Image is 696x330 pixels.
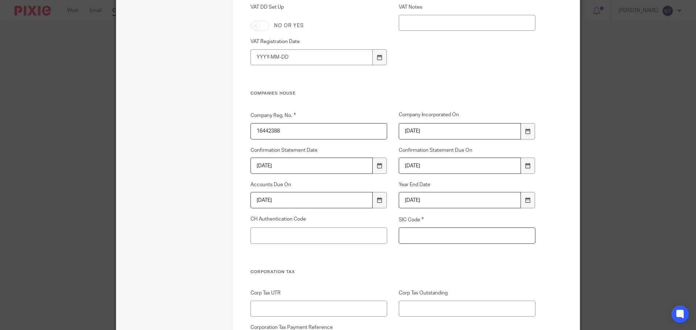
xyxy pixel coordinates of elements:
input: YYYY-MM-DD [250,158,373,174]
label: SIC Code [399,216,536,224]
label: No or yes [274,22,304,29]
h3: Companies House [250,91,536,96]
label: Corp Tax Outstanding [399,289,536,297]
label: Company Reg. No. [250,111,388,120]
input: YYYY-MM-DD [399,158,521,174]
input: YYYY-MM-DD [399,123,521,139]
label: VAT Notes [399,4,536,11]
input: YYYY-MM-DD [250,49,373,66]
label: Confirmation Statement Date [250,147,388,154]
input: YYYY-MM-DD [399,192,521,208]
label: Accounts Due On [250,181,388,188]
input: YYYY-MM-DD [250,192,373,208]
label: Company Incorporated On [399,111,536,120]
label: Year End Date [399,181,536,188]
label: VAT Registration Date [250,38,388,45]
label: VAT DD Set Up [250,4,388,15]
label: CH Authentication Code [250,216,388,224]
label: Confirmation Statement Due On [399,147,536,154]
h3: Corporation Tax [250,269,536,275]
label: Corp Tax UTR [250,289,388,297]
